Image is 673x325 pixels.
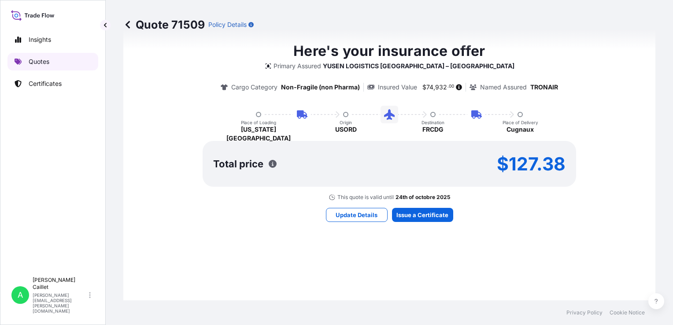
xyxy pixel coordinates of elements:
a: Quotes [7,53,98,70]
p: Update Details [336,211,377,219]
button: Issue a Certificate [392,208,453,222]
p: $127.38 [497,157,566,171]
span: . [447,85,449,88]
p: Cargo Category [231,83,277,92]
p: YUSEN LOGISTICS [GEOGRAPHIC_DATA] – [GEOGRAPHIC_DATA] [323,62,514,70]
p: Cugnaux [507,125,534,134]
span: $ [422,84,426,90]
p: Policy Details [208,20,247,29]
button: Update Details [326,208,388,222]
a: Cookie Notice [610,309,645,316]
p: Issue a Certificate [396,211,448,219]
p: FRCDG [422,125,444,134]
p: Here's your insurance offer [293,41,485,62]
p: Origin [340,120,352,125]
a: Privacy Policy [566,309,603,316]
p: Total price [213,159,263,168]
p: Insured Value [378,83,417,92]
span: A [18,291,23,299]
p: Insights [29,35,51,44]
p: Quotes [29,57,49,66]
p: Non-Fragile (non Pharma) [281,83,360,92]
p: [PERSON_NAME][EMAIL_ADDRESS][PERSON_NAME][DOMAIN_NAME] [33,292,87,314]
p: Primary Assured [274,62,321,70]
p: Place of Loading [241,120,276,125]
p: This quote is valid until [337,194,394,201]
span: 932 [435,84,447,90]
span: 00 [449,85,454,88]
a: Insights [7,31,98,48]
p: Certificates [29,79,62,88]
p: TRONAIR [530,83,558,92]
span: , [433,84,435,90]
p: [US_STATE][GEOGRAPHIC_DATA] [218,125,299,143]
p: Named Assured [480,83,527,92]
p: 24th of octobre 2025 [396,194,450,201]
p: [PERSON_NAME] Caillet [33,277,87,291]
a: Certificates [7,75,98,92]
p: Place of Delivery [503,120,538,125]
span: 74 [426,84,433,90]
p: Quote 71509 [123,18,205,32]
p: USORD [335,125,357,134]
p: Destination [422,120,444,125]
